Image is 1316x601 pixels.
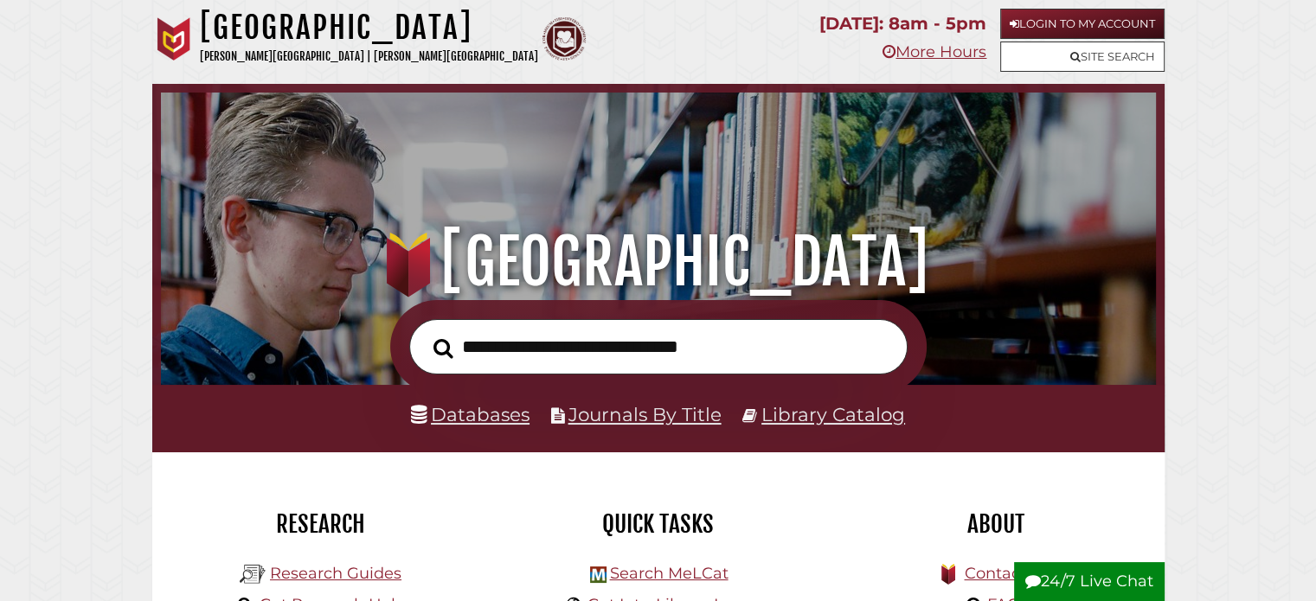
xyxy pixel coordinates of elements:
[240,561,266,587] img: Hekman Library Logo
[433,337,453,358] i: Search
[761,403,905,425] a: Library Catalog
[200,9,538,47] h1: [GEOGRAPHIC_DATA]
[568,403,722,425] a: Journals By Title
[1000,9,1165,39] a: Login to My Account
[819,9,986,39] p: [DATE]: 8am - 5pm
[609,564,728,583] a: Search MeLCat
[590,566,607,583] img: Hekman Library Logo
[542,17,586,61] img: Calvin Theological Seminary
[165,509,477,539] h2: Research
[883,42,986,61] a: More Hours
[964,564,1050,583] a: Contact Us
[270,564,401,583] a: Research Guides
[840,509,1152,539] h2: About
[411,403,530,425] a: Databases
[1000,42,1165,72] a: Site Search
[152,17,196,61] img: Calvin University
[425,333,462,363] button: Search
[503,509,814,539] h2: Quick Tasks
[200,47,538,67] p: [PERSON_NAME][GEOGRAPHIC_DATA] | [PERSON_NAME][GEOGRAPHIC_DATA]
[180,224,1135,300] h1: [GEOGRAPHIC_DATA]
